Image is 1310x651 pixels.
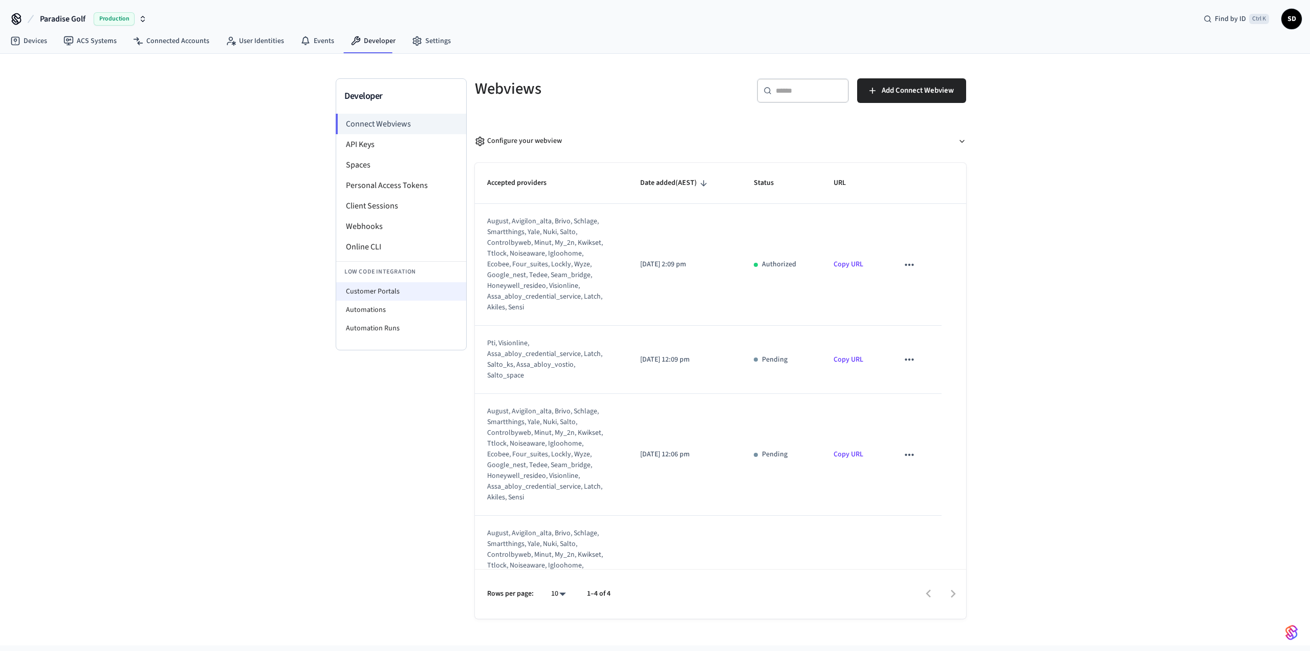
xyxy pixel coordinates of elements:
[754,175,787,191] span: Status
[1282,10,1301,28] span: SD
[762,449,788,460] p: Pending
[292,32,342,50] a: Events
[1195,10,1277,28] div: Find by IDCtrl K
[336,155,466,175] li: Spaces
[475,163,966,638] table: sticky table
[762,259,796,270] p: Authorized
[94,12,135,26] span: Production
[336,134,466,155] li: API Keys
[640,449,729,460] p: [DATE] 12:06 pm
[546,586,571,601] div: 10
[336,319,466,338] li: Automation Runs
[336,216,466,237] li: Webhooks
[125,32,217,50] a: Connected Accounts
[834,449,863,459] a: Copy URL
[336,261,466,282] li: Low Code Integration
[55,32,125,50] a: ACS Systems
[40,13,85,25] span: Paradise Golf
[336,237,466,257] li: Online CLI
[336,282,466,301] li: Customer Portals
[640,175,710,191] span: Date added(AEST)
[475,78,714,99] h5: Webviews
[1215,14,1246,24] span: Find by ID
[762,354,788,365] p: Pending
[475,128,966,155] button: Configure your webview
[336,114,466,134] li: Connect Webviews
[342,32,404,50] a: Developer
[487,175,560,191] span: Accepted providers
[640,259,729,270] p: [DATE] 2:09 pm
[834,175,859,191] span: URL
[487,589,534,599] p: Rows per page:
[587,589,610,599] p: 1–4 of 4
[857,78,966,103] button: Add Connect Webview
[217,32,292,50] a: User Identities
[1285,624,1298,641] img: SeamLogoGradient.69752ec5.svg
[487,528,603,625] div: august, avigilon_alta, brivo, schlage, smartthings, yale, nuki, salto, controlbyweb, minut, my_2n...
[882,84,954,97] span: Add Connect Webview
[487,338,603,381] div: pti, visionline, assa_abloy_credential_service, latch, salto_ks, assa_abloy_vostio, salto_space
[336,196,466,216] li: Client Sessions
[336,301,466,319] li: Automations
[344,89,458,103] h3: Developer
[640,354,729,365] p: [DATE] 12:09 pm
[487,216,603,313] div: august, avigilon_alta, brivo, schlage, smartthings, yale, nuki, salto, controlbyweb, minut, my_2n...
[336,175,466,196] li: Personal Access Tokens
[404,32,459,50] a: Settings
[2,32,55,50] a: Devices
[834,259,863,269] a: Copy URL
[475,136,562,146] div: Configure your webview
[1281,9,1302,29] button: SD
[487,406,603,503] div: august, avigilon_alta, brivo, schlage, smartthings, yale, nuki, salto, controlbyweb, minut, my_2n...
[834,354,863,365] a: Copy URL
[1249,14,1269,24] span: Ctrl K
